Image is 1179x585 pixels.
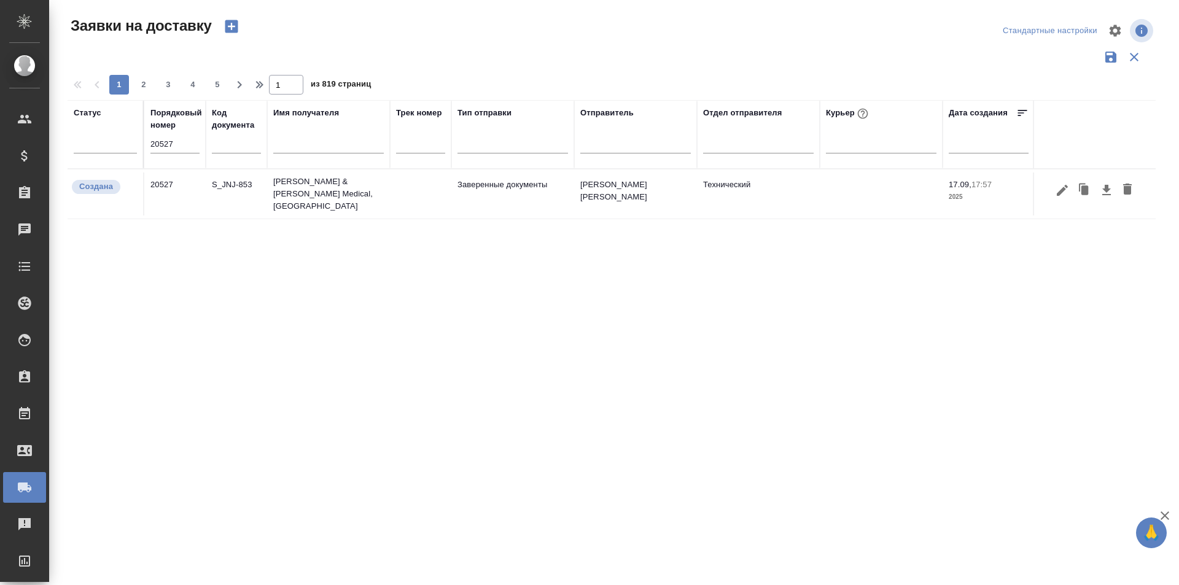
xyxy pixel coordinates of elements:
span: 2 [134,79,154,91]
span: Посмотреть информацию [1130,19,1156,42]
td: [PERSON_NAME] [PERSON_NAME] [574,172,697,215]
span: 3 [158,79,178,91]
p: Создана [79,180,113,193]
td: S_JNJ-853 [206,172,267,215]
button: Клонировать [1073,179,1096,202]
button: 3 [158,75,178,95]
div: Курьер [826,106,871,122]
div: Имя получателя [273,107,339,119]
div: Дата создания [949,107,1008,119]
button: 4 [183,75,203,95]
button: При выборе курьера статус заявки автоматически поменяется на «Принята» [855,106,871,122]
span: 5 [208,79,227,91]
button: Удалить [1117,179,1138,202]
span: 🙏 [1141,520,1162,546]
p: 17.09, [949,180,971,189]
div: Статус [74,107,101,119]
td: Технический [697,172,820,215]
button: 2 [134,75,154,95]
span: из 819 страниц [311,77,371,95]
p: 17:57 [971,180,992,189]
button: Создать [217,16,246,37]
td: Заверенные документы [451,172,574,215]
td: [PERSON_NAME] & [PERSON_NAME] Medical, [GEOGRAPHIC_DATA] [267,169,390,219]
div: Трек номер [396,107,442,119]
div: split button [1000,21,1100,41]
span: 4 [183,79,203,91]
button: 5 [208,75,227,95]
td: 20527 [144,172,206,215]
div: Тип отправки [457,107,512,119]
span: Заявки на доставку [68,16,212,36]
div: Отдел отправителя [703,107,782,119]
div: Порядковый номер [150,107,202,131]
button: Скачать [1096,179,1117,202]
span: Настроить таблицу [1100,16,1130,45]
button: Сохранить фильтры [1099,45,1123,69]
div: Отправитель [580,107,634,119]
div: Код документа [212,107,261,131]
button: 🙏 [1136,517,1167,548]
p: 2025 [949,191,1029,203]
button: Редактировать [1052,179,1073,202]
button: Сбросить фильтры [1123,45,1146,69]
